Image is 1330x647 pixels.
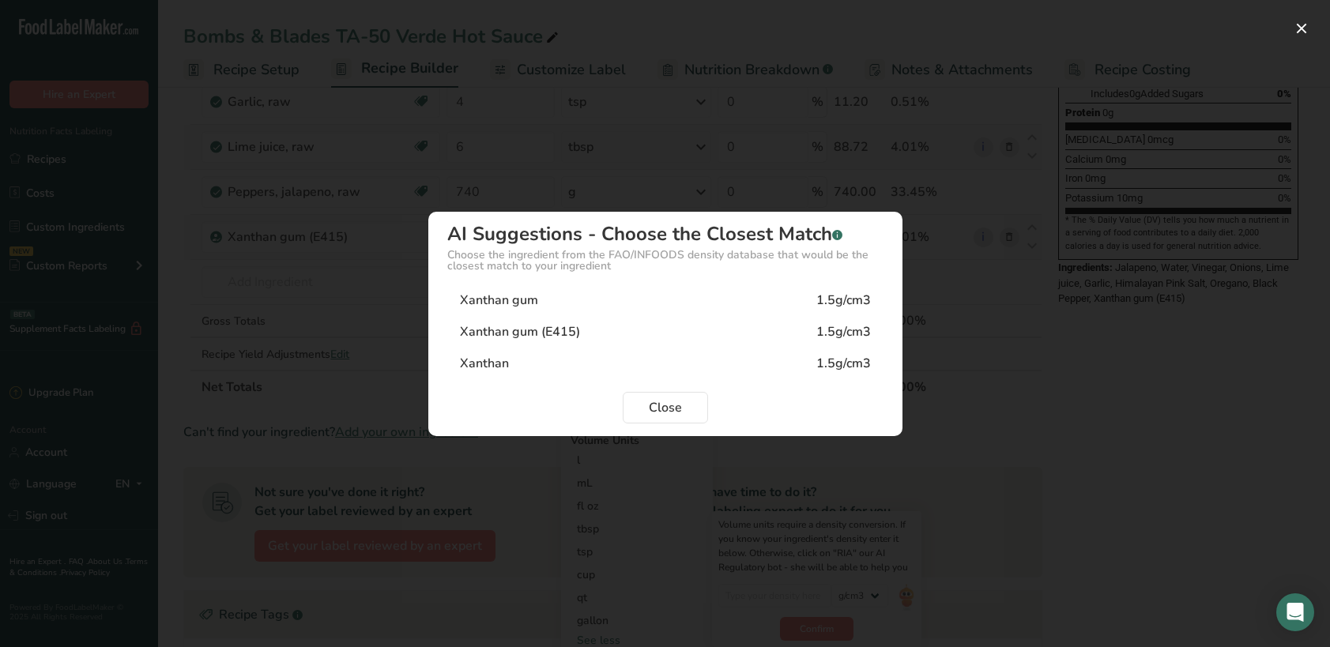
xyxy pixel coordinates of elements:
div: 1.5g/cm3 [816,354,871,373]
div: Xanthan gum [460,291,538,310]
div: AI Suggestions - Choose the Closest Match [447,224,884,243]
div: 1.5g/cm3 [816,322,871,341]
div: 1.5g/cm3 [816,291,871,310]
div: Xanthan gum (E415) [460,322,580,341]
div: Open Intercom Messenger [1276,593,1314,631]
div: Choose the ingredient from the FAO/INFOODS density database that would be the closest match to yo... [447,250,884,272]
div: Xanthan [460,354,509,373]
button: Close [623,392,708,423]
span: Close [649,398,682,417]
